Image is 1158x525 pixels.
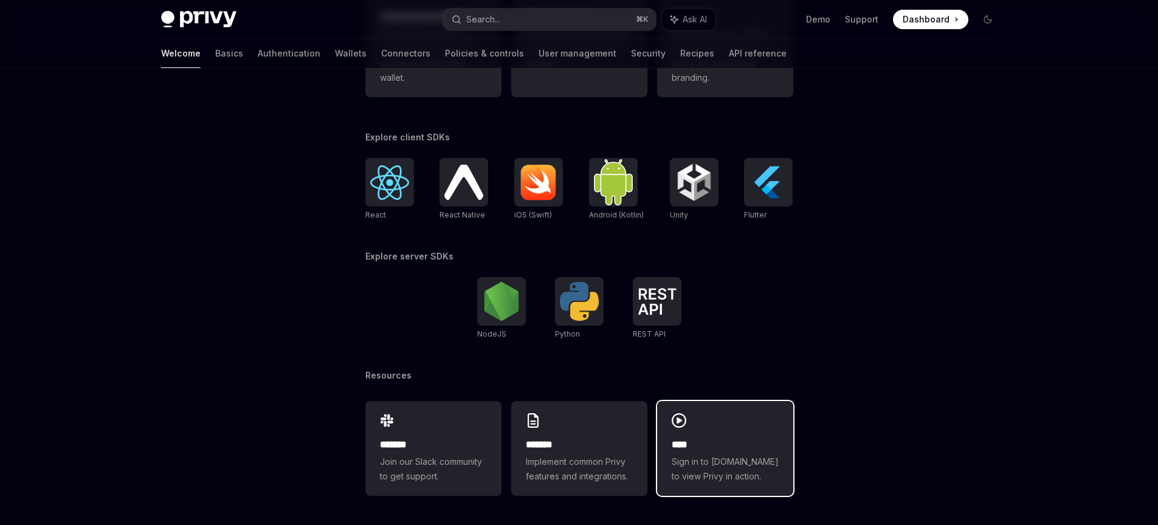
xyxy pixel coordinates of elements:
[670,210,688,219] span: Unity
[365,131,450,143] span: Explore client SDKs
[806,13,830,26] a: Demo
[215,39,243,68] a: Basics
[514,210,552,219] span: iOS (Swift)
[443,9,656,30] button: Search...⌘K
[893,10,968,29] a: Dashboard
[380,455,487,484] span: Join our Slack community to get support.
[381,39,430,68] a: Connectors
[683,13,707,26] span: Ask AI
[729,39,787,68] a: API reference
[365,250,453,262] span: Explore server SDKs
[744,210,767,219] span: Flutter
[555,277,604,340] a: PythonPython
[365,401,501,496] a: **** **Join our Slack community to get support.
[589,158,644,221] a: Android (Kotlin)Android (Kotlin)
[161,11,236,28] img: dark logo
[365,158,414,221] a: ReactReact
[675,163,714,202] img: Unity
[633,277,681,340] a: REST APIREST API
[594,159,633,205] img: Android (Kotlin)
[845,13,878,26] a: Support
[439,210,485,219] span: React Native
[365,369,412,382] span: Resources
[370,165,409,200] img: React
[335,39,367,68] a: Wallets
[482,282,521,321] img: NodeJS
[744,158,793,221] a: FlutterFlutter
[978,10,998,29] button: Toggle dark mode
[526,455,633,484] span: Implement common Privy features and integrations.
[477,277,526,340] a: NodeJSNodeJS
[555,329,580,338] span: Python
[560,282,599,321] img: Python
[680,39,714,68] a: Recipes
[445,39,524,68] a: Policies & controls
[636,15,649,24] span: ⌘ K
[258,39,320,68] a: Authentication
[749,163,788,202] img: Flutter
[539,39,616,68] a: User management
[657,401,793,496] a: ****Sign in to [DOMAIN_NAME] to view Privy in action.
[638,288,677,315] img: REST API
[511,401,647,496] a: **** **Implement common Privy features and integrations.
[477,329,506,338] span: NodeJS
[633,329,666,338] span: REST API
[662,9,715,30] button: Ask AI
[514,158,563,221] a: iOS (Swift)iOS (Swift)
[672,455,779,484] span: Sign in to [DOMAIN_NAME] to view Privy in action.
[444,165,483,199] img: React Native
[439,158,488,221] a: React NativeReact Native
[670,158,719,221] a: UnityUnity
[161,39,201,68] a: Welcome
[903,13,949,26] span: Dashboard
[589,210,644,219] span: Android (Kotlin)
[519,164,558,201] img: iOS (Swift)
[365,210,386,219] span: React
[466,12,500,27] div: Search...
[631,39,666,68] a: Security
